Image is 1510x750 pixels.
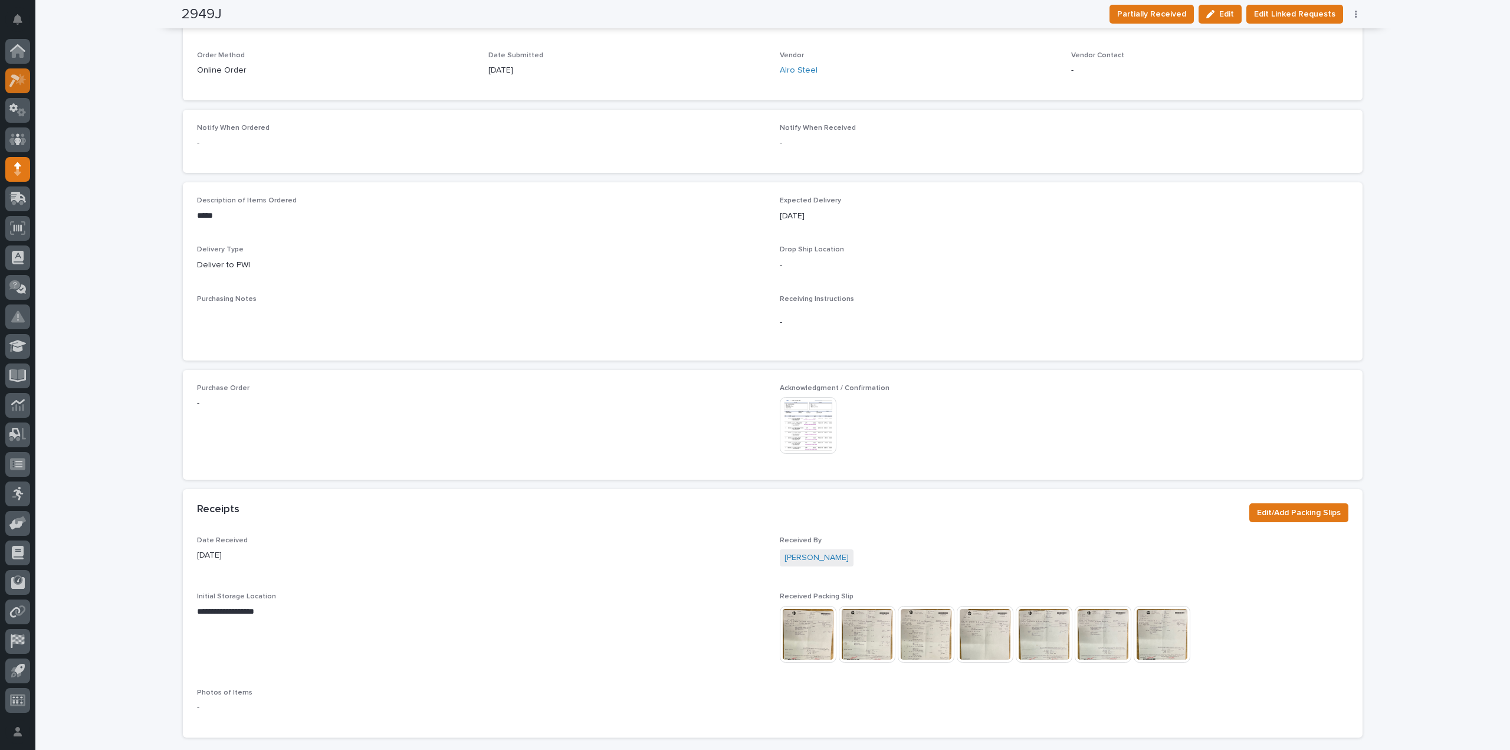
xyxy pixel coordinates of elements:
p: Online Order [197,64,474,77]
div: Notifications [15,14,30,33]
span: Received Packing Slip [780,593,854,600]
button: Partially Received [1109,5,1194,24]
span: Purchasing Notes [197,296,257,303]
span: Description of Items Ordered [197,197,297,204]
p: - [197,137,766,149]
span: Purchase Order [197,385,250,392]
h2: 2949J [182,6,222,23]
p: - [780,137,1348,149]
span: Received By [780,537,822,544]
span: Notify When Ordered [197,125,270,132]
span: Edit Linked Requests [1254,7,1335,21]
span: Receiving Instructions [780,296,854,303]
span: Date Received [197,537,248,544]
span: Delivery Type [197,246,244,253]
button: Edit [1199,5,1242,24]
span: Edit/Add Packing Slips [1257,506,1341,520]
span: Expected Delivery [780,197,841,204]
span: Drop Ship Location [780,246,844,253]
span: Initial Storage Location [197,593,276,600]
a: Alro Steel [780,64,818,77]
span: Date Submitted [488,52,543,59]
p: Deliver to PWI [197,259,766,271]
p: [DATE] [488,64,766,77]
p: - [197,702,766,714]
p: - [780,316,1348,329]
h2: Receipts [197,503,239,516]
p: [DATE] [780,210,1348,222]
span: Photos of Items [197,689,252,696]
span: Vendor Contact [1071,52,1124,59]
button: Notifications [5,7,30,32]
span: Order Method [197,52,245,59]
a: [PERSON_NAME] [784,552,849,564]
span: Partially Received [1117,7,1186,21]
p: - [197,397,766,410]
p: [DATE] [197,549,766,562]
button: Edit Linked Requests [1246,5,1343,24]
span: Vendor [780,52,804,59]
span: Notify When Received [780,125,856,132]
p: - [1071,64,1348,77]
button: Edit/Add Packing Slips [1249,503,1348,522]
span: Acknowledgment / Confirmation [780,385,889,392]
p: - [780,259,1348,271]
span: Edit [1219,9,1234,19]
